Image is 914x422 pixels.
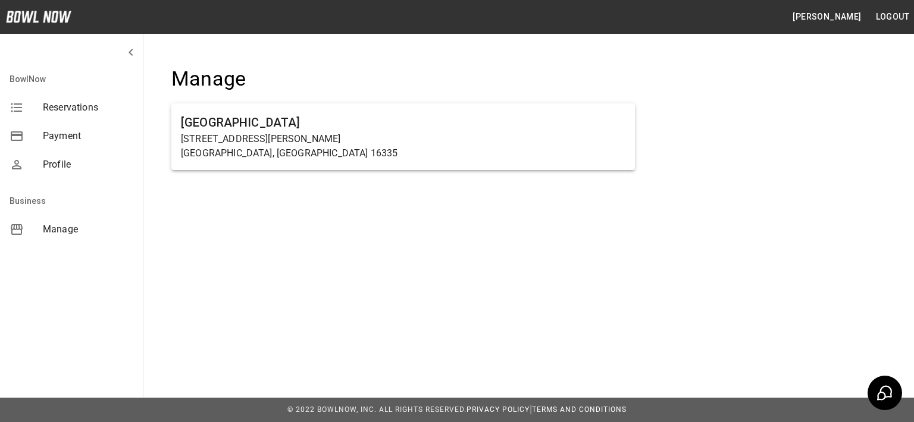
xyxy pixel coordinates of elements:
span: © 2022 BowlNow, Inc. All Rights Reserved. [287,405,467,414]
h4: Manage [171,67,635,92]
a: Privacy Policy [467,405,530,414]
p: [GEOGRAPHIC_DATA], [GEOGRAPHIC_DATA] 16335 [181,146,625,160]
span: Reservations [43,100,133,115]
button: [PERSON_NAME] [788,6,866,28]
p: [STREET_ADDRESS][PERSON_NAME] [181,132,625,146]
a: Terms and Conditions [532,405,627,414]
button: Logout [871,6,914,28]
span: Profile [43,158,133,172]
span: Manage [43,222,133,237]
img: logo [6,11,71,23]
h6: [GEOGRAPHIC_DATA] [181,113,625,132]
span: Payment [43,129,133,143]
